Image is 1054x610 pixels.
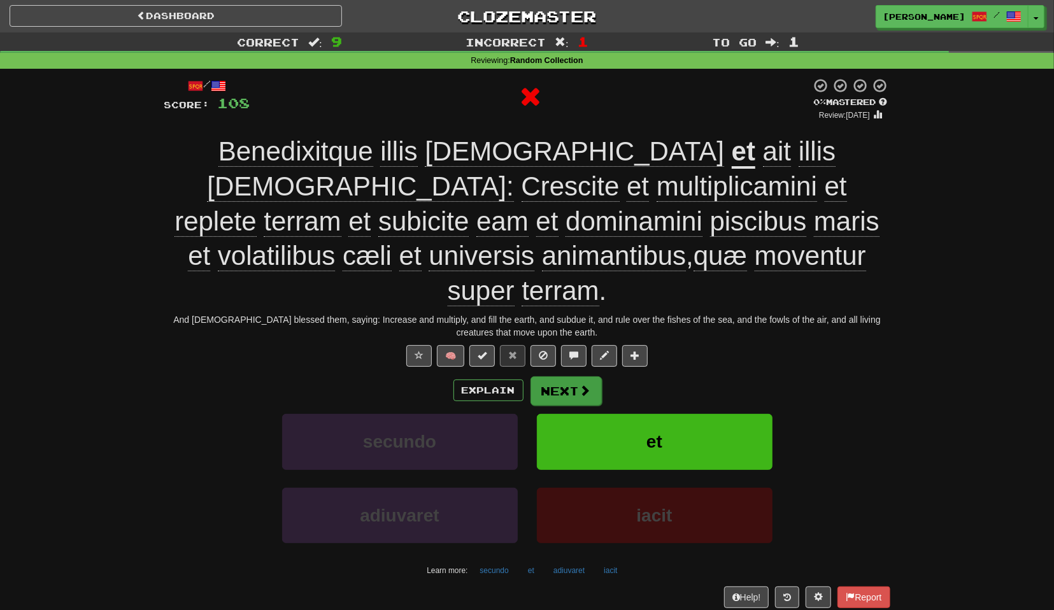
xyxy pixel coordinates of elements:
button: et [537,414,773,469]
span: quæ [694,241,747,271]
button: Report [837,586,890,608]
span: 1 [578,34,588,49]
span: / [993,10,1000,19]
span: subicite [378,206,469,237]
button: Ignore sentence (alt+i) [531,345,556,367]
a: [PERSON_NAME] / [876,5,1029,28]
span: 108 [218,95,250,111]
span: piscibus [710,206,807,237]
div: And [DEMOGRAPHIC_DATA] blessed them, saying: Increase and multiply, and fill the earth, and subdu... [164,313,890,339]
span: multiplicamini [657,171,817,202]
button: Set this sentence to 100% Mastered (alt+m) [469,345,495,367]
span: volatilibus [218,241,335,271]
span: Crescite [522,171,620,202]
button: Explain [453,379,523,401]
span: Correct [237,36,299,48]
span: et [348,206,371,237]
span: [DEMOGRAPHIC_DATA] [425,136,724,167]
span: iacit [636,506,672,525]
button: Add to collection (alt+a) [622,345,648,367]
span: cæli [343,241,392,271]
span: replete [174,206,256,237]
span: To go [712,36,757,48]
span: ait [763,136,791,167]
button: Help! [724,586,769,608]
span: universis [429,241,534,271]
span: : [555,37,569,48]
span: et [646,432,662,451]
span: moventur [755,241,866,271]
a: Clozemaster [361,5,694,27]
span: [PERSON_NAME] [883,11,965,22]
span: adiuvaret [360,506,439,525]
div: Mastered [811,97,890,108]
button: adiuvaret [282,488,518,543]
button: 🧠 [437,345,464,367]
span: dominamini [566,206,702,237]
span: illis [799,136,836,167]
span: eam [476,206,529,237]
span: et [399,241,422,271]
span: terram [264,206,341,237]
small: Learn more: [427,566,467,575]
button: secundo [473,561,516,580]
span: : [308,37,322,48]
button: adiuvaret [546,561,592,580]
button: et [521,561,541,580]
span: secundo [363,432,436,451]
small: Review: [DATE] [819,111,870,120]
span: maris [814,206,880,237]
strong: Random Collection [510,56,583,65]
span: et [627,171,649,202]
button: Edit sentence (alt+d) [592,345,617,367]
button: Round history (alt+y) [775,586,799,608]
button: Discuss sentence (alt+u) [561,345,587,367]
span: , . [174,136,880,306]
button: Favorite sentence (alt+f) [406,345,432,367]
span: [DEMOGRAPHIC_DATA]: [207,171,514,202]
span: : [766,37,780,48]
span: et [825,171,847,202]
span: Benedixitque [218,136,373,167]
span: Score: [164,99,210,110]
span: super [448,276,515,306]
span: et [188,241,210,271]
span: et [536,206,559,237]
span: 9 [331,34,342,49]
u: et [732,136,755,169]
span: Incorrect [466,36,546,48]
button: Next [531,376,602,406]
span: 1 [788,34,799,49]
span: terram [522,276,599,306]
a: Dashboard [10,5,342,27]
button: iacit [537,488,773,543]
div: / [164,78,250,94]
button: iacit [597,561,624,580]
span: animantibus [542,241,686,271]
button: Reset to 0% Mastered (alt+r) [500,345,525,367]
button: secundo [282,414,518,469]
span: 0 % [814,97,827,107]
span: illis [380,136,417,167]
